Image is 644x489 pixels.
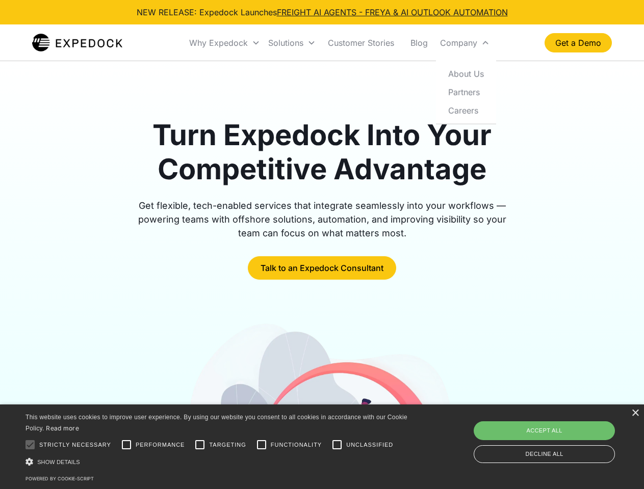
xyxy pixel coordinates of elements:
[264,25,320,60] div: Solutions
[440,101,492,119] a: Careers
[46,424,79,432] a: Read more
[189,38,248,48] div: Why Expedock
[346,441,393,449] span: Unclassified
[25,476,94,481] a: Powered by cookie-script
[32,33,122,53] a: home
[402,25,436,60] a: Blog
[185,25,264,60] div: Why Expedock
[271,441,322,449] span: Functionality
[137,6,508,18] div: NEW RELEASE: Expedock Launches
[25,414,407,432] span: This website uses cookies to improve user experience. By using our website you consent to all coo...
[440,38,477,48] div: Company
[268,38,303,48] div: Solutions
[25,456,411,467] div: Show details
[277,7,508,17] a: FREIGHT AI AGENTS - FREYA & AI OUTLOOK AUTOMATION
[545,33,612,52] a: Get a Demo
[440,64,492,83] a: About Us
[39,441,111,449] span: Strictly necessary
[209,441,246,449] span: Targeting
[436,25,494,60] div: Company
[37,459,80,465] span: Show details
[474,379,644,489] iframe: Chat Widget
[440,83,492,101] a: Partners
[320,25,402,60] a: Customer Stories
[436,60,496,124] nav: Company
[32,33,122,53] img: Expedock Logo
[136,441,185,449] span: Performance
